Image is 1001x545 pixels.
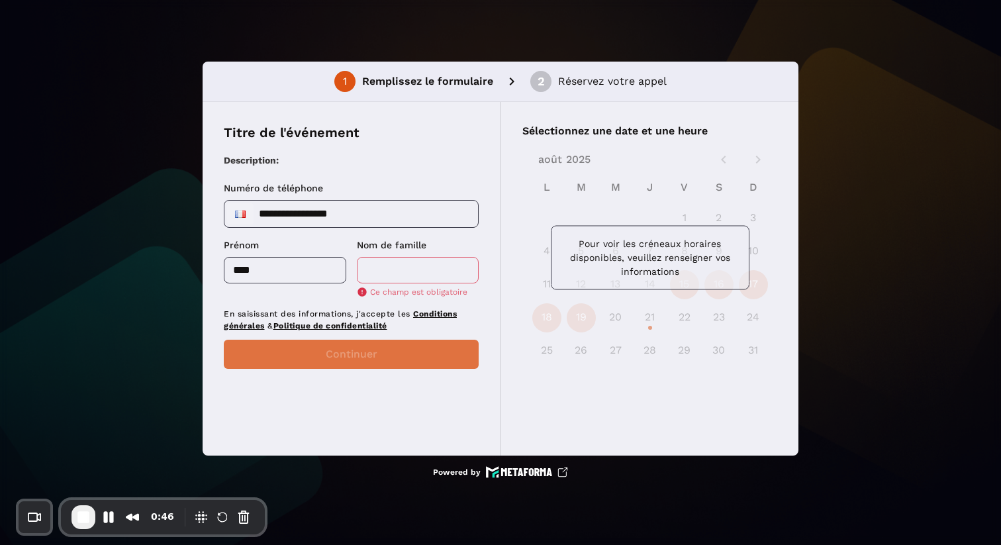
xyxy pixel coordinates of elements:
p: Sélectionnez une date et une heure [522,123,777,139]
span: Numéro de téléphone [224,183,323,193]
p: Remplissez le formulaire [362,74,493,89]
p: Pour voir les créneaux horaires disponibles, veuillez renseigner vos informations [562,236,738,278]
a: Conditions générales [224,309,457,330]
p: Powered by [433,467,481,477]
a: Politique de confidentialité [273,321,387,330]
strong: Description: [224,155,279,166]
p: Réservez votre appel [558,74,667,89]
span: Prénom [224,240,259,250]
span: Nom de famille [357,240,426,250]
div: 2 [538,75,545,87]
a: Powered by [433,466,568,478]
span: & [267,321,273,330]
div: 1 [343,75,347,87]
p: En saisissant des informations, j'accepte les [224,308,479,332]
p: Ce champ est obligatoire [357,287,479,297]
p: Titre de l'événement [224,123,359,142]
div: France: + 33 [227,203,254,224]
